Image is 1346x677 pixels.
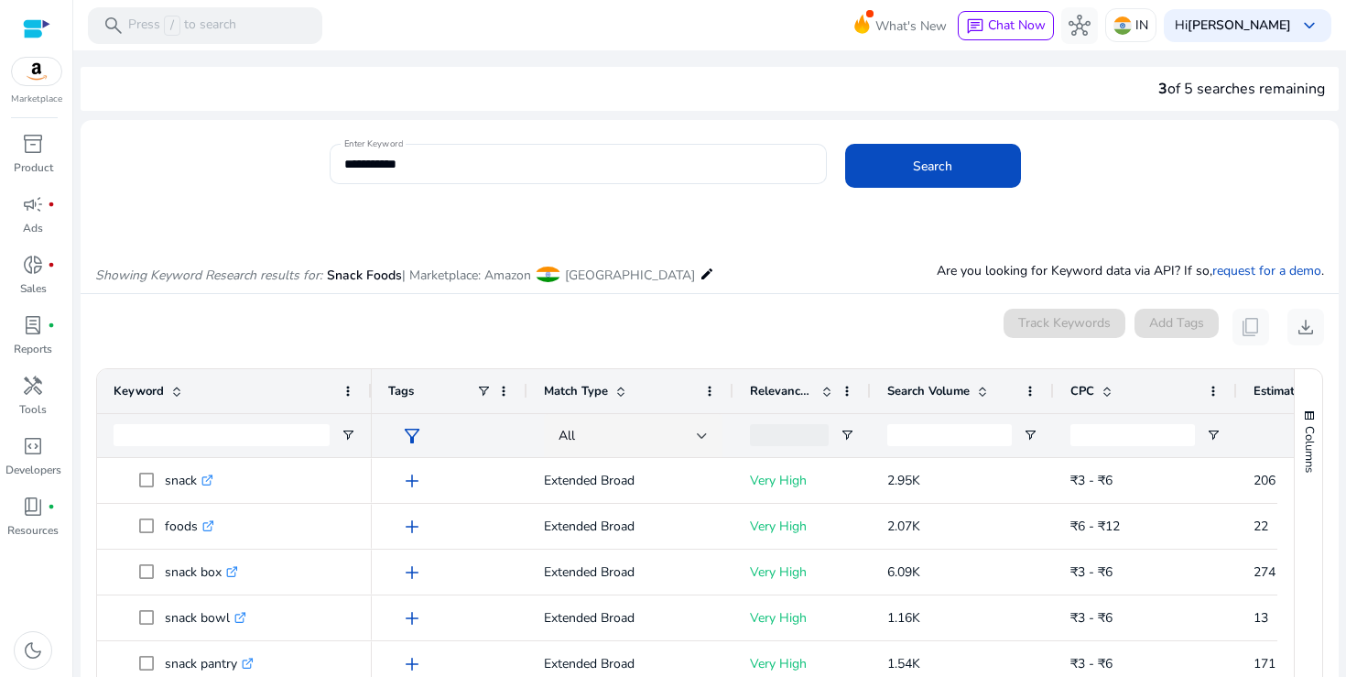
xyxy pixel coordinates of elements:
span: add [401,516,423,538]
button: Open Filter Menu [1023,428,1037,442]
p: Resources [7,522,59,539]
span: add [401,607,423,629]
i: Showing Keyword Research results for: [95,267,322,284]
span: Chat Now [988,16,1046,34]
span: 206 [1254,472,1275,489]
span: 3 [1158,79,1167,99]
span: download [1295,316,1317,338]
p: Very High [750,599,854,637]
p: snack [165,462,213,499]
span: inventory_2 [22,133,44,155]
span: ₹3 - ₹6 [1070,655,1113,672]
span: lab_profile [22,314,44,336]
p: Developers [5,462,61,478]
button: Open Filter Menu [341,428,355,442]
span: Keyword [114,383,164,399]
mat-icon: edit [700,263,714,285]
span: 13 [1254,609,1268,627]
p: Ads [23,220,43,236]
span: 1.16K [887,609,920,627]
input: Search Volume Filter Input [887,424,1012,446]
p: Extended Broad [544,508,717,545]
p: Hi [1175,19,1291,32]
span: 2.07K [887,518,920,535]
span: fiber_manual_record [48,261,55,268]
span: search [103,15,125,37]
span: book_4 [22,496,44,518]
p: foods [165,508,214,545]
p: Tools [19,401,47,418]
button: Open Filter Menu [1206,428,1221,442]
span: fiber_manual_record [48,201,55,208]
span: Tags [388,383,414,399]
p: Very High [750,553,854,591]
button: hub [1061,7,1098,44]
span: fiber_manual_record [48,503,55,510]
span: code_blocks [22,435,44,457]
span: 6.09K [887,563,920,581]
span: add [401,562,423,584]
p: Extended Broad [544,599,717,637]
span: ₹6 - ₹12 [1070,518,1120,535]
span: Search Volume [887,383,970,399]
span: hub [1069,15,1091,37]
span: Columns [1301,426,1318,473]
span: ₹3 - ₹6 [1070,563,1113,581]
span: ₹3 - ₹6 [1070,609,1113,627]
span: Search [913,157,952,176]
p: Sales [20,280,47,297]
input: CPC Filter Input [1070,424,1195,446]
p: Very High [750,462,854,499]
span: ₹3 - ₹6 [1070,472,1113,489]
p: Marketplace [11,93,62,106]
p: Are you looking for Keyword data via API? If so, . [937,261,1324,280]
span: filter_alt [401,425,423,447]
span: campaign [22,193,44,215]
b: [PERSON_NAME] [1188,16,1291,34]
p: Extended Broad [544,553,717,591]
img: in.svg [1113,16,1132,35]
span: CPC [1070,383,1094,399]
span: 171 [1254,655,1275,672]
span: 22 [1254,518,1268,535]
div: of 5 searches remaining [1158,78,1325,100]
p: Extended Broad [544,462,717,499]
span: | Marketplace: Amazon [402,267,531,284]
a: request for a demo [1212,262,1321,279]
button: Search [845,144,1021,188]
span: All [559,427,575,444]
span: Match Type [544,383,608,399]
button: Open Filter Menu [840,428,854,442]
input: Keyword Filter Input [114,424,330,446]
p: snack bowl [165,599,246,637]
span: Relevance Score [750,383,814,399]
span: add [401,653,423,675]
p: snack box [165,553,238,591]
button: chatChat Now [958,11,1054,40]
span: 274 [1254,563,1275,581]
span: chat [966,17,984,36]
span: 1.54K [887,655,920,672]
span: [GEOGRAPHIC_DATA] [565,267,695,284]
span: add [401,470,423,492]
span: donut_small [22,254,44,276]
span: Snack Foods [327,267,402,284]
p: IN [1135,9,1148,41]
mat-label: Enter Keyword [344,137,403,150]
p: Very High [750,508,854,545]
p: Product [14,159,53,176]
span: fiber_manual_record [48,322,55,329]
p: Press to search [128,16,236,36]
p: Reports [14,341,52,357]
span: keyboard_arrow_down [1298,15,1320,37]
span: / [164,16,180,36]
img: amazon.svg [12,58,61,85]
span: What's New [875,10,947,42]
span: dark_mode [22,639,44,661]
span: handyman [22,375,44,397]
span: 2.95K [887,472,920,489]
button: download [1287,309,1324,345]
